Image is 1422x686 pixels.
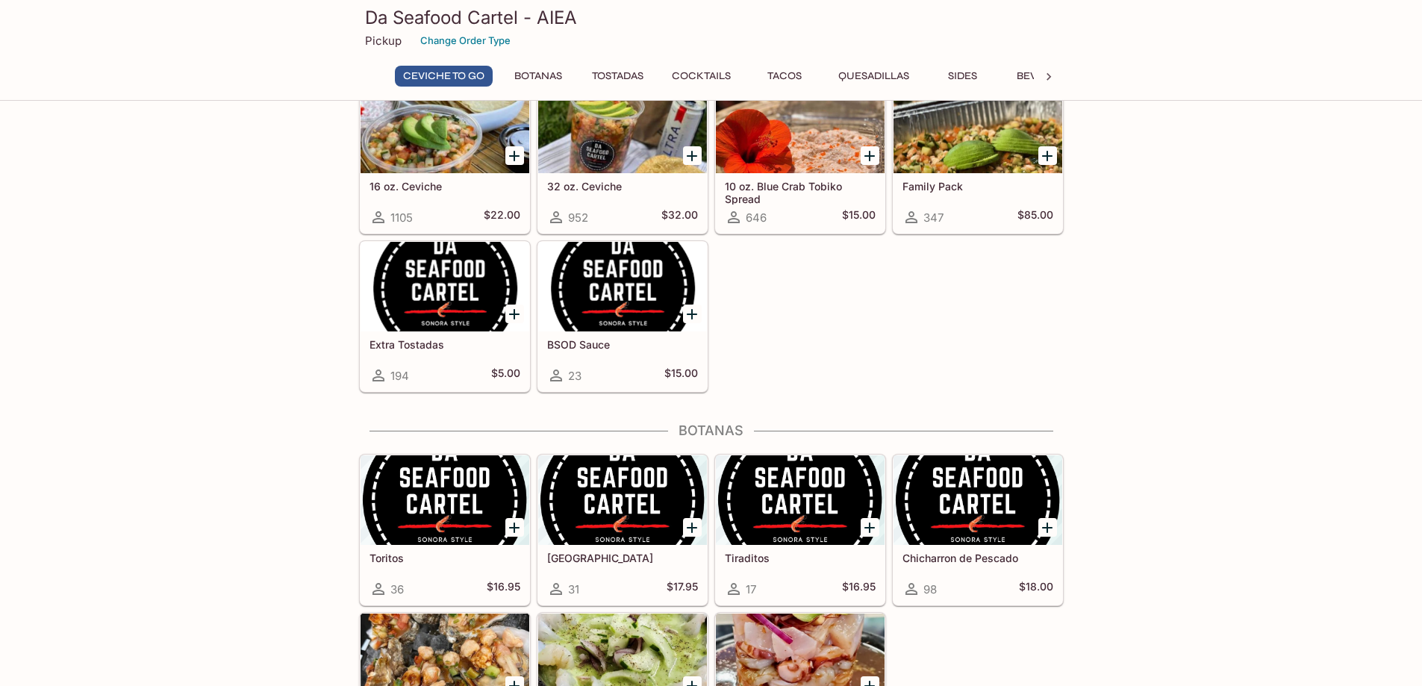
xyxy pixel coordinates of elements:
button: Ceviche To Go [395,66,493,87]
button: Add BSOD Sauce [683,305,702,323]
button: Add Chipilon [683,518,702,537]
h5: $85.00 [1017,208,1053,226]
button: Beverages [1008,66,1087,87]
span: 31 [568,582,579,596]
h5: Extra Tostadas [369,338,520,351]
span: 194 [390,369,409,383]
h5: Tiraditos [725,552,876,564]
div: Chicharron de Pescado [894,455,1062,545]
h5: [GEOGRAPHIC_DATA] [547,552,698,564]
h5: $22.00 [484,208,520,226]
span: 23 [568,369,581,383]
div: Tiraditos [716,455,885,545]
button: Botanas [505,66,572,87]
h5: Toritos [369,552,520,564]
div: 32 oz. Ceviche [538,84,707,173]
h5: Chicharron de Pescado [902,552,1053,564]
button: Add Chicharron de Pescado [1038,518,1057,537]
button: Sides [929,66,997,87]
h4: Botanas [359,422,1064,439]
span: 17 [746,582,756,596]
h5: BSOD Sauce [547,338,698,351]
a: BSOD Sauce23$15.00 [537,241,708,392]
h5: $18.00 [1019,580,1053,598]
div: BSOD Sauce [538,242,707,331]
button: Add Toritos [505,518,524,537]
h5: $16.95 [487,580,520,598]
h5: Family Pack [902,180,1053,193]
h5: $16.95 [842,580,876,598]
button: Add Extra Tostadas [505,305,524,323]
a: [GEOGRAPHIC_DATA]31$17.95 [537,455,708,605]
a: Extra Tostadas194$5.00 [360,241,530,392]
button: Add 16 oz. Ceviche [505,146,524,165]
h5: $32.00 [661,208,698,226]
div: Extra Tostadas [361,242,529,331]
h5: 16 oz. Ceviche [369,180,520,193]
span: 36 [390,582,404,596]
h3: Da Seafood Cartel - AIEA [365,6,1058,29]
button: Quesadillas [830,66,917,87]
a: 10 oz. Blue Crab Tobiko Spread646$15.00 [715,83,885,234]
div: Toritos [361,455,529,545]
h5: $5.00 [491,367,520,384]
button: Tostadas [584,66,652,87]
span: 347 [923,211,944,225]
span: 1105 [390,211,413,225]
h5: $15.00 [842,208,876,226]
h5: 10 oz. Blue Crab Tobiko Spread [725,180,876,205]
button: Cocktails [664,66,739,87]
h5: 32 oz. Ceviche [547,180,698,193]
button: Change Order Type [414,29,517,52]
a: 16 oz. Ceviche1105$22.00 [360,83,530,234]
button: Add 10 oz. Blue Crab Tobiko Spread [861,146,879,165]
div: 10 oz. Blue Crab Tobiko Spread [716,84,885,173]
div: Family Pack [894,84,1062,173]
button: Add Tiraditos [861,518,879,537]
a: Chicharron de Pescado98$18.00 [893,455,1063,605]
h5: $17.95 [667,580,698,598]
button: Add Family Pack [1038,146,1057,165]
span: 646 [746,211,767,225]
a: Toritos36$16.95 [360,455,530,605]
div: Chipilon [538,455,707,545]
a: 32 oz. Ceviche952$32.00 [537,83,708,234]
h5: $15.00 [664,367,698,384]
button: Add 32 oz. Ceviche [683,146,702,165]
button: Tacos [751,66,818,87]
span: 98 [923,582,937,596]
p: Pickup [365,34,402,48]
a: Family Pack347$85.00 [893,83,1063,234]
span: 952 [568,211,588,225]
div: 16 oz. Ceviche [361,84,529,173]
a: Tiraditos17$16.95 [715,455,885,605]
